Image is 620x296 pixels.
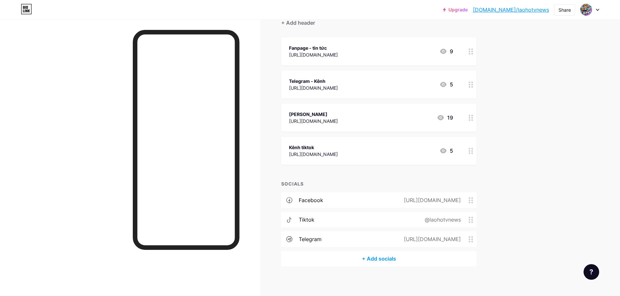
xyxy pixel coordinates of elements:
a: [DOMAIN_NAME]/laohotvnews [473,6,549,14]
div: Telegram - Kênh [289,78,338,84]
div: telegram [299,235,322,243]
div: + Add header [281,19,315,27]
div: 5 [439,147,453,155]
div: 9 [439,47,453,55]
img: Admin Jacky [580,4,592,16]
div: SOCIALS [281,180,476,187]
div: 19 [437,114,453,122]
div: + Add socials [281,251,476,266]
div: Kênh tiktok [289,144,338,151]
div: Fanpage - tin tức [289,45,338,51]
div: 5 [439,81,453,88]
div: [URL][DOMAIN_NAME] [289,151,338,158]
div: tiktok [299,216,314,224]
div: facebook [299,196,323,204]
div: [URL][DOMAIN_NAME] [393,235,469,243]
a: Upgrade [443,7,468,12]
div: @laohotvnews [414,216,469,224]
div: [URL][DOMAIN_NAME] [289,118,338,124]
div: [URL][DOMAIN_NAME] [393,196,469,204]
div: [URL][DOMAIN_NAME] [289,51,338,58]
div: [URL][DOMAIN_NAME] [289,84,338,91]
div: [PERSON_NAME] [289,111,338,118]
div: Share [558,6,571,13]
